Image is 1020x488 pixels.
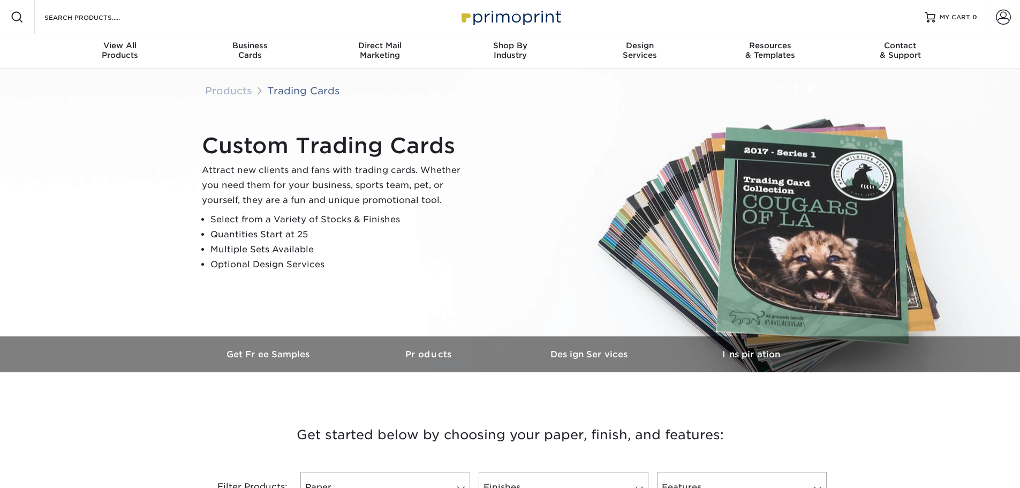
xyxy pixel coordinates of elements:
[202,133,470,159] h1: Custom Trading Cards
[671,336,832,372] a: Inspiration
[315,41,445,60] div: Marketing
[510,336,671,372] a: Design Services
[445,34,575,69] a: Shop ByIndustry
[705,41,835,50] span: Resources
[185,41,315,60] div: Cards
[267,85,340,96] a: Trading Cards
[315,41,445,50] span: Direct Mail
[315,34,445,69] a: Direct MailMarketing
[972,13,977,21] span: 0
[350,336,510,372] a: Products
[210,242,470,257] li: Multiple Sets Available
[210,227,470,242] li: Quantities Start at 25
[445,41,575,60] div: Industry
[350,349,510,359] h3: Products
[445,41,575,50] span: Shop By
[457,5,564,28] img: Primoprint
[55,34,185,69] a: View AllProducts
[205,85,252,96] a: Products
[55,41,185,60] div: Products
[705,41,835,60] div: & Templates
[185,34,315,69] a: BusinessCards
[940,13,970,22] span: MY CART
[510,349,671,359] h3: Design Services
[705,34,835,69] a: Resources& Templates
[189,349,350,359] h3: Get Free Samples
[835,41,965,50] span: Contact
[210,257,470,272] li: Optional Design Services
[671,349,832,359] h3: Inspiration
[202,163,470,208] p: Attract new clients and fans with trading cards. Whether you need them for your business, sports ...
[189,336,350,372] a: Get Free Samples
[835,41,965,60] div: & Support
[575,41,705,60] div: Services
[575,41,705,50] span: Design
[575,34,705,69] a: DesignServices
[197,411,823,459] h3: Get started below by choosing your paper, finish, and features:
[55,41,185,50] span: View All
[185,41,315,50] span: Business
[835,34,965,69] a: Contact& Support
[210,212,470,227] li: Select from a Variety of Stocks & Finishes
[43,11,148,24] input: SEARCH PRODUCTS.....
